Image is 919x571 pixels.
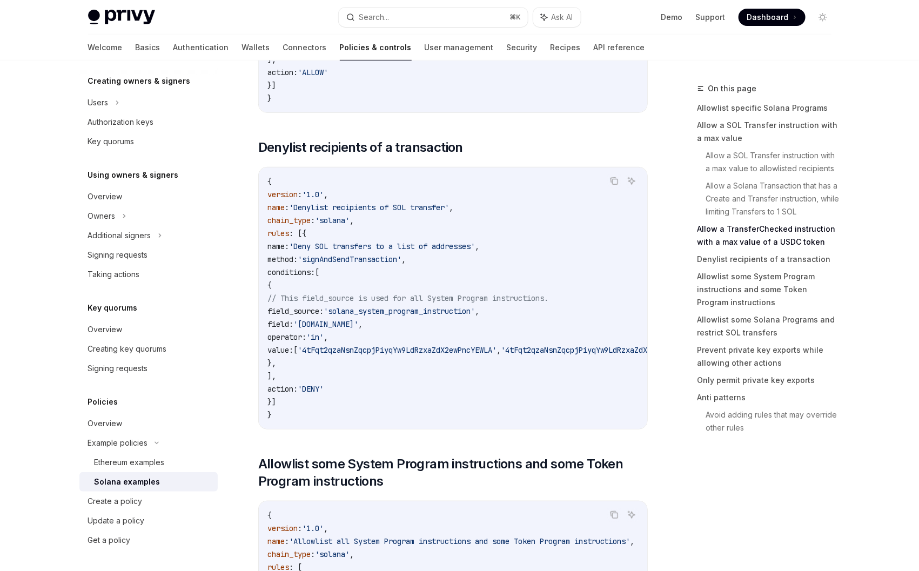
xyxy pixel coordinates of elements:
[324,523,328,533] span: ,
[267,216,311,225] span: chain_type
[298,523,302,533] span: :
[293,345,298,355] span: [
[267,410,272,420] span: }
[401,254,406,264] span: ,
[339,8,528,27] button: Search...⌘K
[267,190,298,199] span: version
[267,384,298,394] span: action:
[315,216,350,225] span: 'solana'
[283,35,327,61] a: Connectors
[95,456,165,469] div: Ethereum examples
[285,203,289,212] span: :
[173,35,229,61] a: Authentication
[706,147,840,177] a: Allow a SOL Transfer instruction with a max value to allowlisted recipients
[315,267,319,277] span: [
[552,12,573,23] span: Ask AI
[697,117,840,147] a: Allow a SOL Transfer instruction with a max value
[267,345,293,355] span: value:
[258,455,648,490] span: Allowlist some System Program instructions and some Token Program instructions
[324,306,475,316] span: 'solana_system_program_instruction'
[79,187,218,206] a: Overview
[267,397,276,407] span: }]
[475,306,479,316] span: ,
[510,13,521,22] span: ⌘ K
[425,35,494,61] a: User management
[88,229,151,242] div: Additional signers
[267,68,298,77] span: action:
[267,536,285,546] span: name
[88,35,123,61] a: Welcome
[79,112,218,132] a: Authorization keys
[551,35,581,61] a: Recipes
[630,536,635,546] span: ,
[79,472,218,492] a: Solana examples
[267,80,276,90] span: }]
[285,536,289,546] span: :
[267,523,298,533] span: version
[79,359,218,378] a: Signing requests
[88,268,140,281] div: Taking actions
[697,372,840,389] a: Only permit private key exports
[607,174,621,188] button: Copy the contents from the code block
[79,320,218,339] a: Overview
[79,530,218,550] a: Get a policy
[298,345,497,355] span: '4tFqt2qzaNsnZqcpjPiyqYw9LdRzxaZdX2ewPncYEWLA'
[501,345,700,355] span: '4tFqt2qzaNsnZqcpjPiyqYw9LdRzxaZdX2ewPncYEWLA'
[289,229,306,238] span: : [{
[302,190,324,199] span: '1.0'
[661,12,683,23] a: Demo
[95,475,160,488] div: Solana examples
[625,508,639,522] button: Ask AI
[79,414,218,433] a: Overview
[88,169,179,182] h5: Using owners & signers
[306,332,324,342] span: 'in'
[79,265,218,284] a: Taking actions
[706,177,840,220] a: Allow a Solana Transaction that has a Create and Transfer instruction, while limiting Transfers t...
[340,35,412,61] a: Policies & controls
[697,268,840,311] a: Allowlist some System Program instructions and some Token Program instructions
[242,35,270,61] a: Wallets
[315,549,350,559] span: 'solana'
[88,362,148,375] div: Signing requests
[88,436,148,449] div: Example policies
[267,549,311,559] span: chain_type
[289,203,449,212] span: 'Denylist recipients of SOL transfer'
[289,241,475,251] span: 'Deny SOL transfers to a list of addresses'
[697,389,840,406] a: Anti patterns
[697,341,840,372] a: Prevent private key exports while allowing other actions
[533,8,581,27] button: Ask AI
[88,342,167,355] div: Creating key quorums
[289,536,630,546] span: 'Allowlist all System Program instructions and some Token Program instructions'
[507,35,538,61] a: Security
[267,371,276,381] span: ],
[696,12,726,23] a: Support
[358,319,363,329] span: ,
[79,511,218,530] a: Update a policy
[298,190,302,199] span: :
[88,301,138,314] h5: Key quorums
[359,11,390,24] div: Search...
[814,9,831,26] button: Toggle dark mode
[88,135,135,148] div: Key quorums
[267,267,315,277] span: conditions:
[449,203,453,212] span: ,
[293,319,358,329] span: '[DOMAIN_NAME]'
[88,190,123,203] div: Overview
[267,229,289,238] span: rules
[625,174,639,188] button: Ask AI
[697,251,840,268] a: Denylist recipients of a transaction
[79,132,218,151] a: Key quorums
[350,216,354,225] span: ,
[267,280,272,290] span: {
[267,293,548,303] span: // This field_source is used for all System Program instructions.
[88,534,131,547] div: Get a policy
[747,12,789,23] span: Dashboard
[697,220,840,251] a: Allow a TransferChecked instruction with a max value of a USDC token
[79,453,218,472] a: Ethereum examples
[267,254,298,264] span: method:
[607,508,621,522] button: Copy the contents from the code block
[497,345,501,355] span: ,
[88,75,191,88] h5: Creating owners & signers
[267,358,276,368] span: },
[697,99,840,117] a: Allowlist specific Solana Programs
